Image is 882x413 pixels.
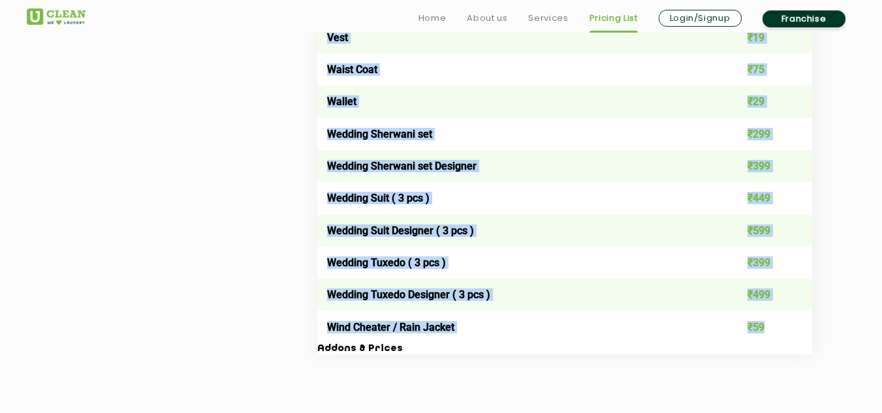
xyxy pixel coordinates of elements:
[317,215,714,247] td: Wedding Suit Designer ( 3 pcs )
[528,10,568,26] a: Services
[317,150,714,182] td: Wedding Sherwani set Designer
[27,8,86,25] img: UClean Laundry and Dry Cleaning
[418,10,447,26] a: Home
[467,10,507,26] a: About us
[317,54,714,85] td: Waist Coat
[713,150,812,182] td: ₹399
[317,311,714,343] td: Wind Cheater / Rain Jacket
[590,10,638,26] a: Pricing List
[317,85,714,117] td: Wallet
[713,182,812,214] td: ₹449
[317,247,714,279] td: Wedding Tuxedo ( 3 pcs )
[713,85,812,117] td: ₹29
[713,311,812,343] td: ₹59
[713,215,812,247] td: ₹599
[763,10,845,27] a: Franchise
[713,279,812,311] td: ₹499
[317,22,714,54] td: Vest
[713,118,812,150] td: ₹299
[317,182,714,214] td: Wedding Suit ( 3 pcs )
[713,22,812,54] td: ₹19
[317,343,812,355] h3: Addons & Prices
[317,118,714,150] td: Wedding Sherwani set
[659,10,742,27] a: Login/Signup
[317,279,714,311] td: Wedding Tuxedo Designer ( 3 pcs )
[713,247,812,279] td: ₹399
[713,54,812,85] td: ₹75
